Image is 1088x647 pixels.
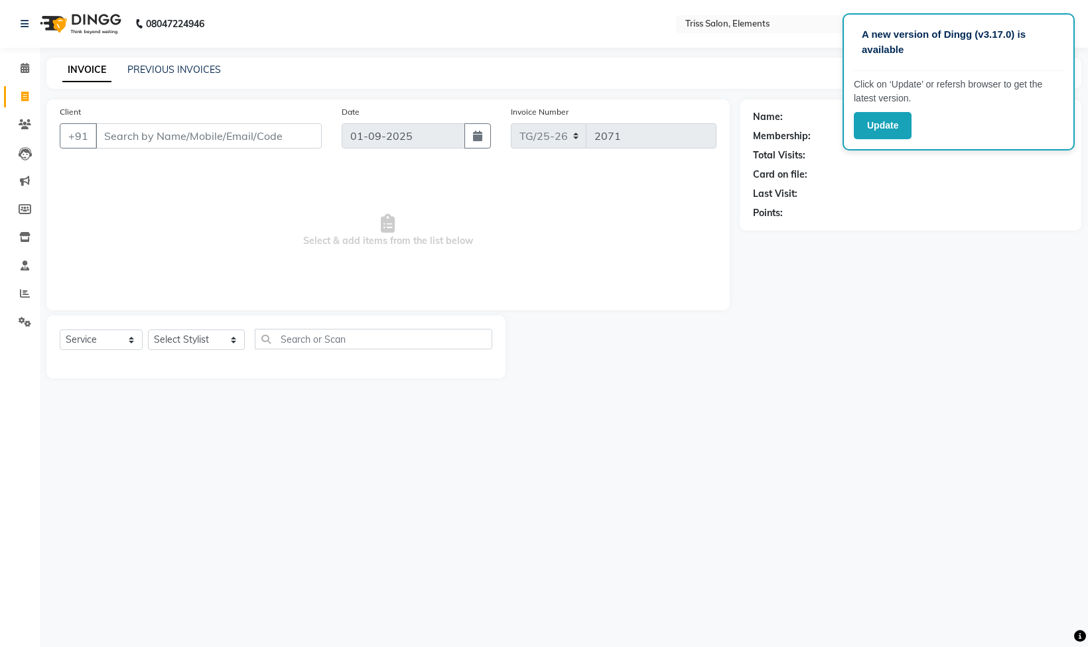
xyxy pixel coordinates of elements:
[255,329,492,349] input: Search or Scan
[34,5,125,42] img: logo
[146,5,204,42] b: 08047224946
[753,187,797,201] div: Last Visit:
[96,123,322,148] input: Search by Name/Mobile/Email/Code
[62,58,111,82] a: INVOICE
[753,206,783,220] div: Points:
[511,106,569,118] label: Invoice Number
[753,110,783,124] div: Name:
[862,27,1055,57] p: A new version of Dingg (v3.17.0) is available
[854,78,1063,105] p: Click on ‘Update’ or refersh browser to get the latest version.
[60,164,716,297] span: Select & add items from the list below
[342,106,360,118] label: Date
[753,129,811,143] div: Membership:
[127,64,221,76] a: PREVIOUS INVOICES
[753,148,805,162] div: Total Visits:
[854,112,912,139] button: Update
[60,106,81,118] label: Client
[753,168,807,182] div: Card on file:
[60,123,97,148] button: +91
